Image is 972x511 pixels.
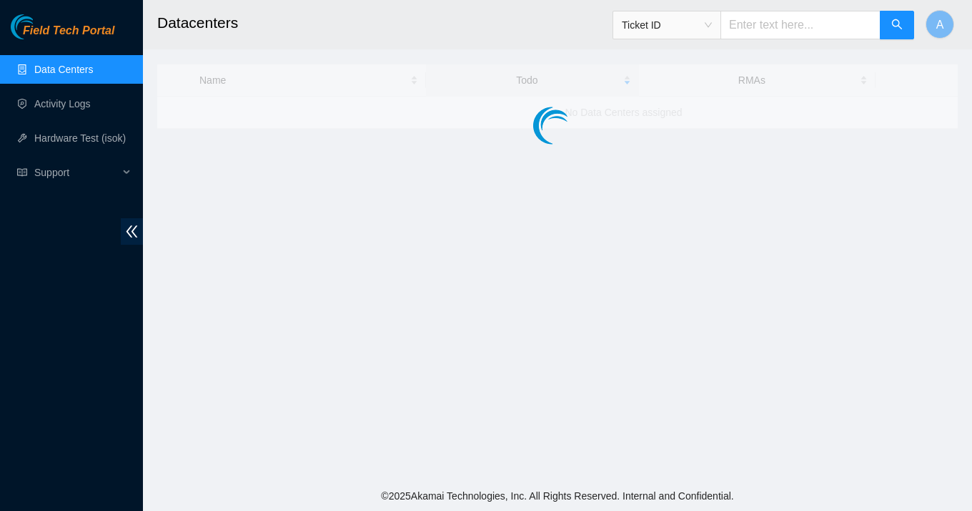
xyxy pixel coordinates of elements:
span: search [891,19,903,32]
span: double-left [121,218,143,245]
button: search [880,11,914,39]
span: A [936,16,944,34]
span: Ticket ID [622,14,712,36]
button: A [926,10,954,39]
a: Activity Logs [34,98,91,109]
span: Field Tech Portal [23,24,114,38]
footer: © 2025 Akamai Technologies, Inc. All Rights Reserved. Internal and Confidential. [143,481,972,511]
img: Akamai Technologies [11,14,72,39]
a: Hardware Test (isok) [34,132,126,144]
span: Support [34,158,119,187]
a: Data Centers [34,64,93,75]
input: Enter text here... [720,11,881,39]
a: Akamai TechnologiesField Tech Portal [11,26,114,44]
span: read [17,167,27,177]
